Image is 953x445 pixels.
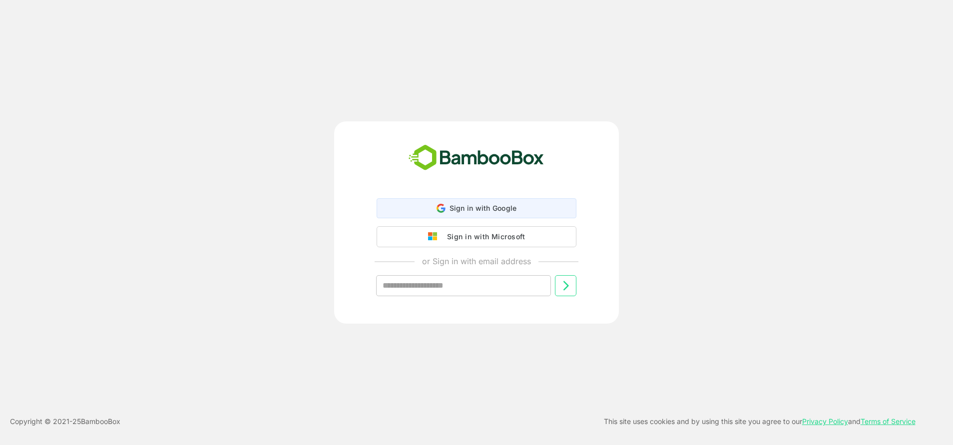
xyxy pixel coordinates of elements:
[604,416,916,428] p: This site uses cookies and by using this site you agree to our and
[442,230,525,243] div: Sign in with Microsoft
[802,417,848,426] a: Privacy Policy
[428,232,442,241] img: google
[377,198,576,218] div: Sign in with Google
[861,417,916,426] a: Terms of Service
[422,255,531,267] p: or Sign in with email address
[403,141,549,174] img: bamboobox
[450,204,517,212] span: Sign in with Google
[377,226,576,247] button: Sign in with Microsoft
[10,416,120,428] p: Copyright © 2021- 25 BambooBox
